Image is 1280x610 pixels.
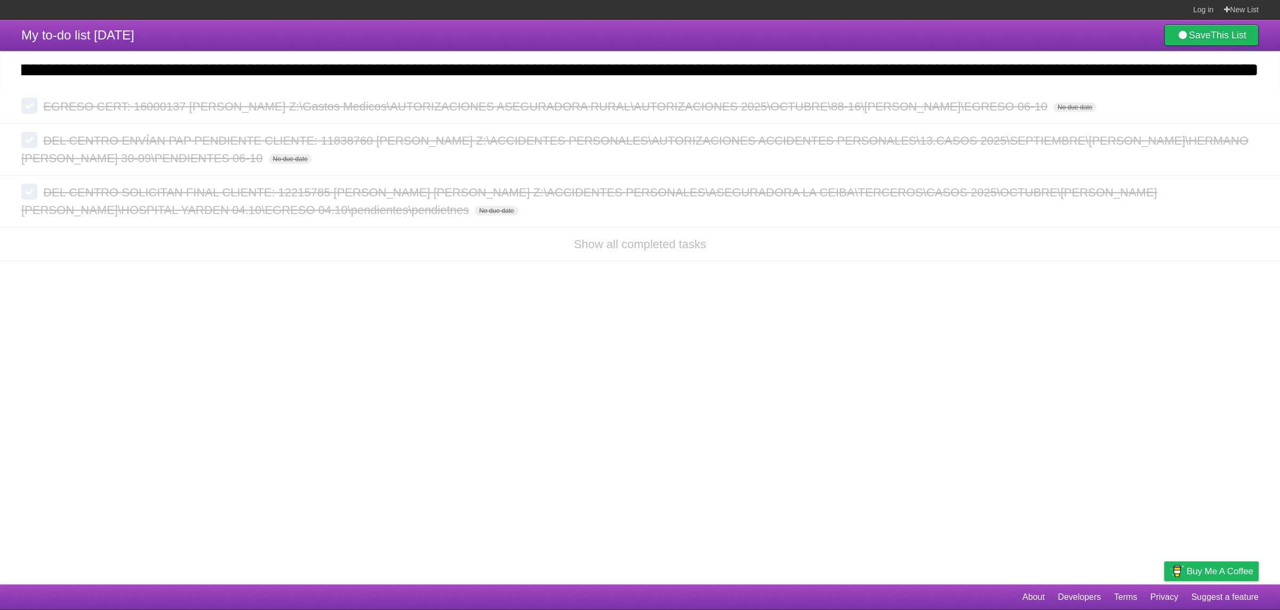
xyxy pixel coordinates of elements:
[43,100,1050,113] span: EGRESO CERT: 16000137 [PERSON_NAME] Z:\Gastos Medicos\AUTORIZACIONES ASEGURADORA RURAL\AUTORIZACI...
[21,184,37,200] label: Done
[1187,562,1253,581] span: Buy me a coffee
[21,134,1249,165] span: DEL CENTRO ENVÍAN PAP PENDIENTE CLIENTE: 11838760 [PERSON_NAME] Z:\ACCIDENTES PERSONALES\AUTORIZA...
[21,28,134,42] span: My to-do list [DATE]
[269,154,312,164] span: No due date
[21,132,37,148] label: Done
[1170,562,1184,580] img: Buy me a coffee
[21,186,1157,217] span: DEL CENTRO SOLICITAN FINAL CLIENTE: 12215785 [PERSON_NAME] [PERSON_NAME] Z:\ACCIDENTES PERSONALES...
[1191,587,1259,607] a: Suggest a feature
[1022,587,1045,607] a: About
[21,98,37,114] label: Done
[1114,587,1138,607] a: Terms
[1053,102,1097,112] span: No due date
[1211,30,1246,41] b: This List
[475,206,518,216] span: No due date
[1164,25,1259,46] a: SaveThis List
[1150,587,1178,607] a: Privacy
[1058,587,1101,607] a: Developers
[574,237,706,251] a: Show all completed tasks
[1164,561,1259,581] a: Buy me a coffee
